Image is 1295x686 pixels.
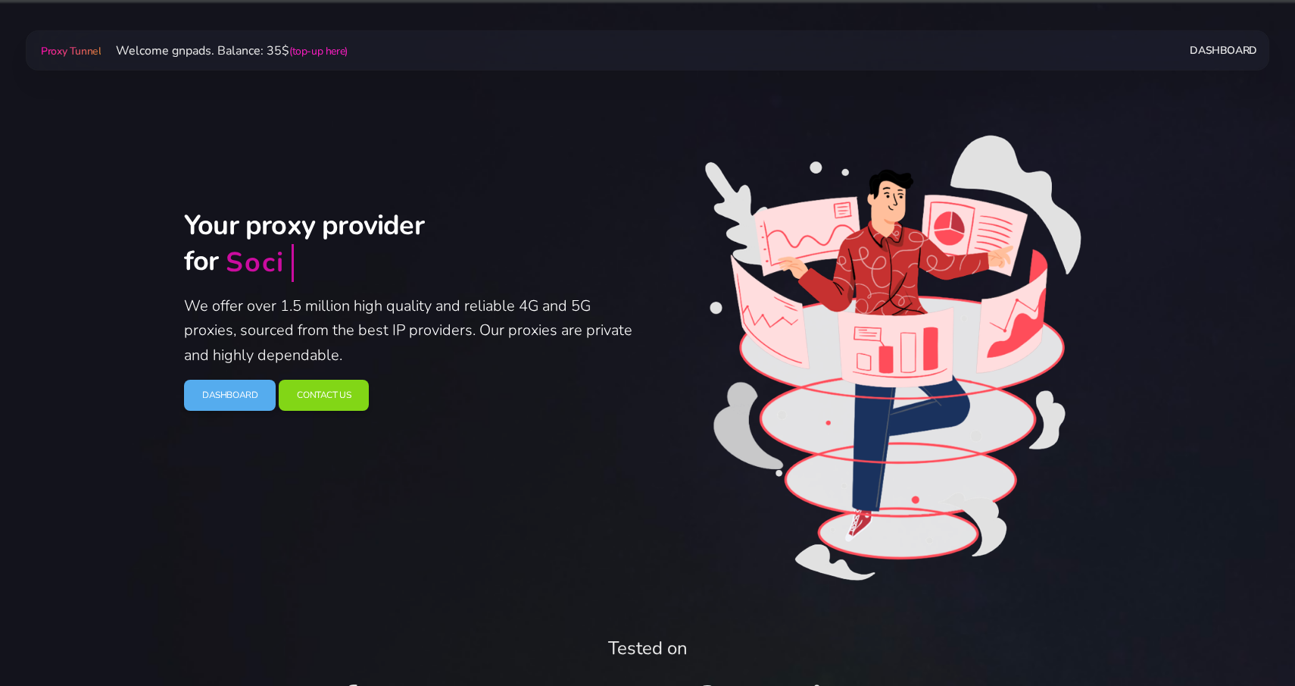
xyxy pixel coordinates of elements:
[289,44,348,58] a: (top-up here)
[184,380,276,411] a: Dashboard
[104,42,348,59] span: Welcome gnpads. Balance: 35$
[184,208,638,282] h2: Your proxy provider for
[226,246,285,281] div: Soci
[193,634,1102,662] div: Tested on
[184,294,638,368] p: We offer over 1.5 million high quality and reliable 4G and 5G proxies, sourced from the best IP p...
[1072,438,1276,667] iframe: Webchat Widget
[279,380,369,411] a: Contact Us
[1190,36,1256,64] a: Dashboard
[41,44,101,58] span: Proxy Tunnel
[38,39,104,63] a: Proxy Tunnel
